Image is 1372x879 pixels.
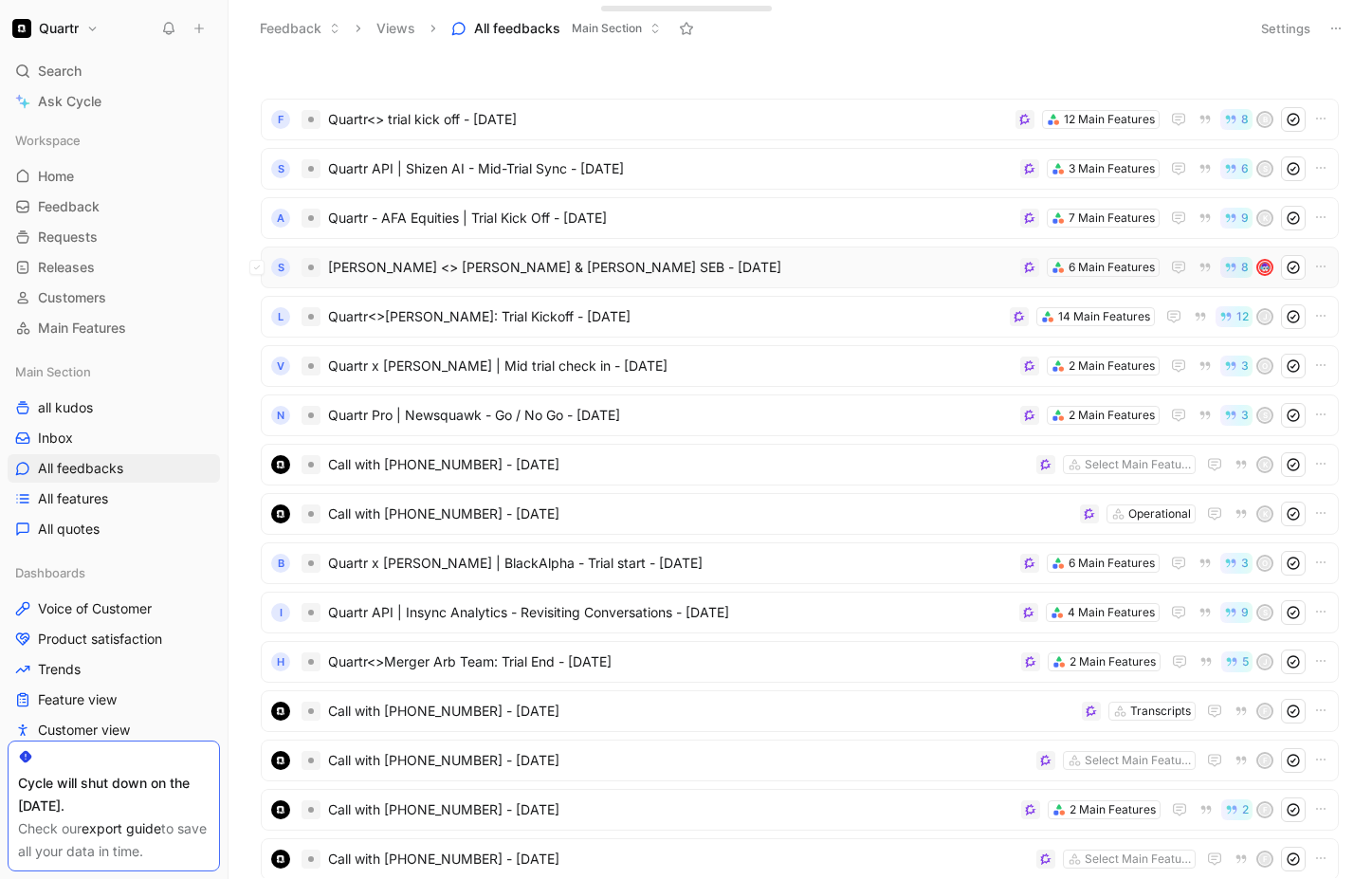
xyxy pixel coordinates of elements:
[1236,311,1249,322] span: 12
[8,655,220,684] a: Trends
[1258,557,1271,570] div: O
[328,305,1002,328] span: Quartr<>[PERSON_NAME]: Trial Kickoff - [DATE]
[261,296,1339,338] a: LQuartr<>[PERSON_NAME]: Trial Kickoff - [DATE]14 Main Features12J
[328,157,1013,180] span: Quartr API | Shizen AI - Mid-Trial Sync - [DATE]
[8,357,220,543] div: Main Sectionall kudosInboxAll feedbacksAll featuresAll quotes
[38,660,81,679] span: Trends
[1242,656,1249,668] span: 5
[18,772,210,817] div: Cycle will shut down on the [DATE].
[328,601,1012,624] span: Quartr API | Insync Analytics - Revisiting Conversations - [DATE]
[271,504,290,523] img: logo
[38,489,108,508] span: All features
[1069,209,1155,228] div: 7 Main Features
[261,247,1339,288] a: S[PERSON_NAME] <> [PERSON_NAME] & [PERSON_NAME] SEB - [DATE]6 Main Features8avatar
[1069,159,1155,178] div: 3 Main Features
[271,702,290,721] img: logo
[328,700,1074,723] span: Call with [PHONE_NUMBER] - [DATE]
[1258,507,1271,521] div: K
[8,314,220,342] a: Main Features
[1064,110,1155,129] div: 12 Main Features
[38,288,106,307] span: Customers
[1069,357,1155,375] div: 2 Main Features
[8,223,220,251] a: Requests
[261,690,1339,732] a: logoCall with [PHONE_NUMBER] - [DATE]TranscriptsF
[8,559,220,587] div: Dashboards
[38,167,74,186] span: Home
[38,197,100,216] span: Feedback
[38,398,93,417] span: all kudos
[38,258,95,277] span: Releases
[572,19,642,38] span: Main Section
[8,515,220,543] a: All quotes
[251,14,349,43] button: Feedback
[1220,405,1253,426] button: 3
[1130,702,1191,721] div: Transcripts
[1070,652,1156,671] div: 2 Main Features
[38,429,73,448] span: Inbox
[1220,158,1253,179] button: 6
[1069,258,1155,277] div: 6 Main Features
[1258,655,1271,668] div: J
[1258,409,1271,422] div: S
[8,424,220,452] a: Inbox
[1220,257,1253,278] button: 8
[1069,406,1155,425] div: 2 Main Features
[1242,804,1249,815] span: 2
[1220,553,1253,574] button: 3
[38,228,98,247] span: Requests
[8,192,220,221] a: Feedback
[328,453,1029,476] span: Call with [PHONE_NUMBER] - [DATE]
[271,357,290,375] div: V
[1241,163,1249,174] span: 6
[271,850,290,869] img: logo
[1241,212,1249,224] span: 9
[1241,558,1249,569] span: 3
[1085,751,1191,770] div: Select Main Features
[38,319,126,338] span: Main Features
[1068,603,1155,622] div: 4 Main Features
[12,19,31,38] img: Quartr
[261,740,1339,781] a: logoCall with [PHONE_NUMBER] - [DATE]Select Main FeaturesF
[261,148,1339,190] a: SQuartr API | Shizen AI - Mid-Trial Sync - [DATE]3 Main Features6S
[8,357,220,386] div: Main Section
[15,131,81,150] span: Workspace
[474,19,560,38] span: All feedbacks
[1221,799,1253,820] button: 2
[261,592,1339,633] a: IQuartr API | Insync Analytics - Revisiting Conversations - [DATE]4 Main Features9S
[1220,208,1253,229] button: 9
[38,459,123,478] span: All feedbacks
[8,162,220,191] a: Home
[1221,651,1253,672] button: 5
[328,108,1008,131] span: Quartr<> trial kick off - [DATE]
[328,503,1072,525] span: Call with [PHONE_NUMBER] - [DATE]
[8,394,220,422] a: all kudos
[1258,113,1271,126] div: B
[8,284,220,312] a: Customers
[8,559,220,744] div: DashboardsVoice of CustomerProduct satisfactionTrendsFeature viewCustomer view
[328,798,1014,821] span: Call with [PHONE_NUMBER] - [DATE]
[1128,504,1191,523] div: Operational
[328,404,1013,427] span: Quartr Pro | Newsquawk - Go / No Go - [DATE]
[8,126,220,155] div: Workspace
[1241,410,1249,421] span: 3
[1241,360,1249,372] span: 3
[1258,754,1271,767] div: F
[261,641,1339,683] a: HQuartr<>Merger Arb Team: Trial End - [DATE]2 Main Features5J
[328,207,1013,229] span: Quartr - AFA Equities | Trial Kick Off - [DATE]
[38,599,152,618] span: Voice of Customer
[8,716,220,744] a: Customer view
[15,563,85,582] span: Dashboards
[271,159,290,178] div: S
[1220,109,1253,130] button: 8
[1258,606,1271,619] div: S
[18,817,210,863] div: Check our to save all your data in time.
[261,394,1339,436] a: NQuartr Pro | Newsquawk - Go / No Go - [DATE]2 Main Features3S
[271,603,290,622] div: I
[271,800,290,819] img: logo
[1220,356,1253,376] button: 3
[1241,607,1249,618] span: 9
[1258,211,1271,225] div: K
[1070,800,1156,819] div: 2 Main Features
[1220,602,1253,623] button: 9
[1258,803,1271,816] div: F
